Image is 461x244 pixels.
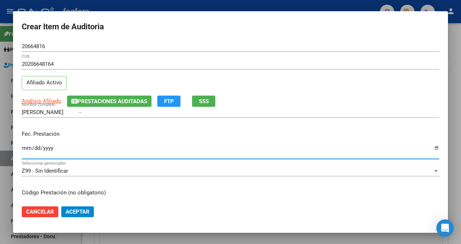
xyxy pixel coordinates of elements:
[22,130,439,138] p: Fec. Prestación
[164,98,174,105] span: FTP
[61,206,94,217] button: Aceptar
[199,98,209,105] span: SSS
[22,206,58,217] button: Cancelar
[22,76,67,90] p: Afiliado Activo
[192,96,215,107] button: SSS
[22,168,68,174] span: Z99 - Sin Identificar
[22,98,61,104] span: Análisis Afiliado
[67,96,151,107] button: Prestaciones Auditadas
[22,189,439,197] p: Código Prestación (no obligatorio)
[78,98,147,105] span: Prestaciones Auditadas
[157,96,180,107] button: FTP
[66,209,90,215] span: Aceptar
[436,219,454,237] div: Open Intercom Messenger
[22,20,439,34] h2: Crear Item de Auditoria
[26,209,54,215] span: Cancelar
